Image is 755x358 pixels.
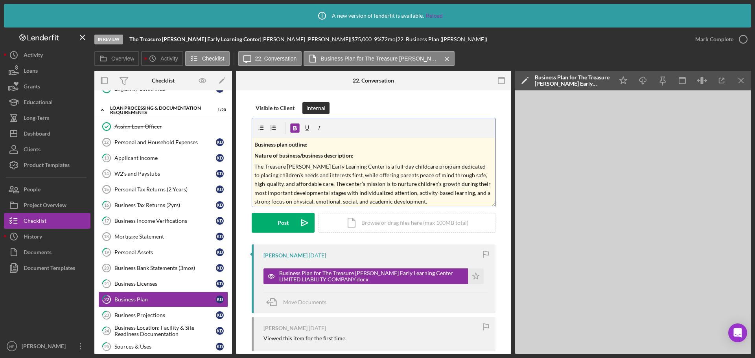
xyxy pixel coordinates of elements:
a: 19Personal AssetsKD [98,244,228,260]
div: Loan Processing & Documentation Requirements [110,106,206,115]
label: Overview [111,55,134,62]
div: Business Plan [114,296,216,303]
button: Activity [141,51,183,66]
button: Post [252,213,315,233]
a: 15Personal Tax Returns (2 Years)KD [98,182,228,197]
a: 18Mortgage StatementKD [98,229,228,244]
div: Post [278,213,289,233]
div: K D [216,327,224,335]
button: 22. Conversation [238,51,302,66]
label: Checklist [202,55,225,62]
button: Visible to Client [252,102,298,114]
tspan: 20 [104,266,109,270]
a: Eligibility ConfirmedKD [98,81,228,97]
tspan: 18 [104,234,109,239]
a: 17Business Income VerificationsKD [98,213,228,229]
div: [PERSON_NAME] [PERSON_NAME] | [261,36,352,42]
text: HF [9,344,15,349]
div: In Review [94,35,123,44]
a: 20Business Bank Statements (3mos)KD [98,260,228,276]
tspan: 13 [104,155,109,160]
iframe: Document Preview [515,90,751,354]
div: Business Projections [114,312,216,318]
div: [PERSON_NAME] [20,338,71,356]
label: 22. Conversation [255,55,297,62]
div: Document Templates [24,260,75,278]
a: 25Sources & UsesKD [98,339,228,354]
label: Activity [160,55,178,62]
div: [PERSON_NAME] [263,325,308,331]
div: Mark Complete [695,31,733,47]
strong: Business plan outline: [254,141,308,148]
a: 16Business Tax Returns (2yrs)KD [98,197,228,213]
div: K D [216,264,224,272]
div: K D [216,138,224,146]
tspan: 24 [104,328,109,333]
button: Mark Complete [687,31,751,47]
div: 22. Conversation [353,77,394,84]
div: K D [216,311,224,319]
b: The Treasure [PERSON_NAME] Early Learning Center [129,36,260,42]
a: 23Business ProjectionsKD [98,307,228,323]
div: Applicant Income [114,155,216,161]
div: K D [216,170,224,178]
a: 14W2's and PaystubsKD [98,166,228,182]
button: Business Plan for The Treasure [PERSON_NAME] Early Learning Center LIMITED LIABILITY COMPANY.docx [304,51,455,66]
tspan: 15 [104,187,109,192]
div: 9 % [374,36,381,42]
div: Internal [306,102,326,114]
button: HF[PERSON_NAME] [4,338,90,354]
div: Personal Assets [114,249,216,255]
div: Viewed this item for the first time. [263,335,346,341]
div: Business Licenses [114,281,216,287]
div: [PERSON_NAME] [263,252,308,259]
tspan: 19 [104,250,109,255]
strong: Nature of business/business description: [254,152,354,159]
label: Business Plan for The Treasure [PERSON_NAME] Early Learning Center LIMITED LIABILITY COMPANY.docx [320,55,438,62]
div: | 22. Business Plan ([PERSON_NAME]) [396,36,487,42]
p: The Treasure [PERSON_NAME] Early Learning Center is a full-day childcare program dedicated to pla... [254,162,493,206]
a: Reload [426,13,443,19]
div: K D [216,217,224,225]
div: Business Income Verifications [114,218,216,224]
div: Business Tax Returns (2yrs) [114,202,216,208]
a: 22Business PlanKD [98,292,228,307]
div: Sources & Uses [114,343,216,350]
div: | [129,36,261,42]
div: K D [216,280,224,288]
div: K D [216,185,224,193]
span: Move Documents [283,299,326,305]
a: 12Personal and Household ExpensesKD [98,134,228,150]
div: Visible to Client [256,102,295,114]
div: K D [216,233,224,241]
div: K D [216,248,224,256]
tspan: 16 [104,202,109,207]
div: K D [216,296,224,303]
tspan: 25 [104,344,109,349]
